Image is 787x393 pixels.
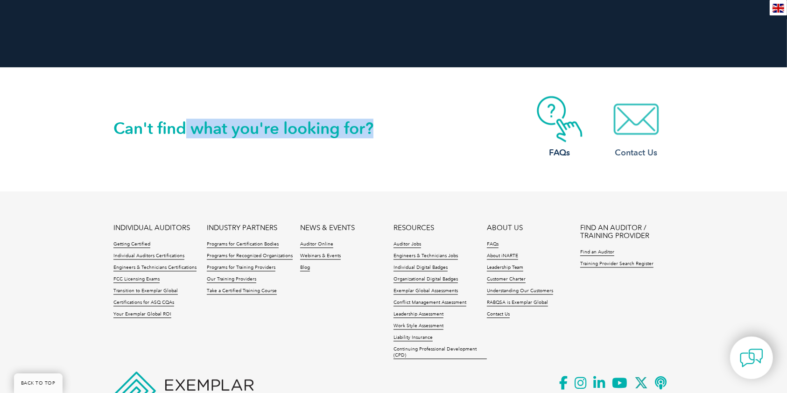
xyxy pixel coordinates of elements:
a: FCC Licensing Exams [113,276,160,283]
a: FIND AN AUDITOR / TRAINING PROVIDER [580,224,674,240]
a: Engineers & Technicians Certifications [113,265,197,271]
a: Liability Insurance [393,335,433,341]
a: Individual Auditors Certifications [113,253,184,260]
h2: Can't find what you're looking for? [113,121,393,136]
a: Auditor Online [300,241,333,248]
a: Your Exemplar Global ROI [113,311,171,318]
a: Certifications for ASQ CQAs [113,300,174,306]
a: About iNARTE [487,253,518,260]
a: INDUSTRY PARTNERS [207,224,277,232]
a: Customer Charter [487,276,526,283]
a: Training Provider Search Register [580,261,653,267]
a: Auditor Jobs [393,241,421,248]
a: NEWS & EVENTS [300,224,355,232]
a: Continuing Professional Development (CPD) [393,346,487,359]
a: Work Style Assessment [393,323,443,330]
a: Take a Certified Training Course [207,288,277,295]
a: BACK TO TOP [14,373,63,393]
h3: Contact Us [599,147,674,159]
a: Contact Us [599,96,674,159]
a: Contact Us [487,311,510,318]
a: Transition to Exemplar Global [113,288,178,295]
a: Our Training Providers [207,276,256,283]
a: RESOURCES [393,224,434,232]
a: Engineers & Technicians Jobs [393,253,458,260]
a: INDIVIDUAL AUDITORS [113,224,190,232]
a: FAQs [487,241,499,248]
a: Leadership Assessment [393,311,443,318]
a: FAQs [522,96,597,159]
a: Programs for Training Providers [207,265,275,271]
a: Leadership Team [487,265,523,271]
a: Organizational Digital Badges [393,276,458,283]
a: ABOUT US [487,224,523,232]
img: en [773,4,784,13]
a: Programs for Certification Bodies [207,241,279,248]
a: Getting Certified [113,241,150,248]
a: Programs for Recognized Organizations [207,253,293,260]
a: Conflict Management Assessment [393,300,466,306]
img: contact-faq.webp [522,96,597,142]
a: Webinars & Events [300,253,341,260]
a: Find an Auditor [580,249,614,256]
img: contact-chat.png [740,346,763,370]
a: Understanding Our Customers [487,288,553,295]
img: contact-email.webp [599,96,674,142]
h3: FAQs [522,147,597,159]
a: Individual Digital Badges [393,265,448,271]
a: RABQSA is Exemplar Global [487,300,548,306]
a: Exemplar Global Assessments [393,288,458,295]
a: Blog [300,265,310,271]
